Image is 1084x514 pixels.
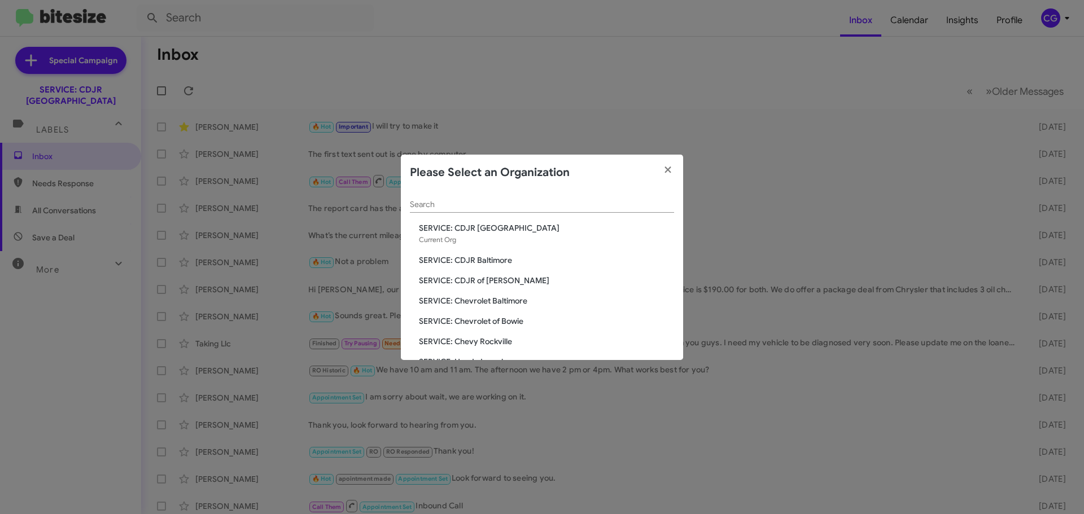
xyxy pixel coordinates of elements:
[410,164,570,182] h2: Please Select an Organization
[419,222,674,234] span: SERVICE: CDJR [GEOGRAPHIC_DATA]
[419,295,674,306] span: SERVICE: Chevrolet Baltimore
[419,315,674,327] span: SERVICE: Chevrolet of Bowie
[419,336,674,347] span: SERVICE: Chevy Rockville
[419,235,456,244] span: Current Org
[419,254,674,266] span: SERVICE: CDJR Baltimore
[419,356,674,367] span: SERVICE: Honda Laurel
[419,275,674,286] span: SERVICE: CDJR of [PERSON_NAME]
